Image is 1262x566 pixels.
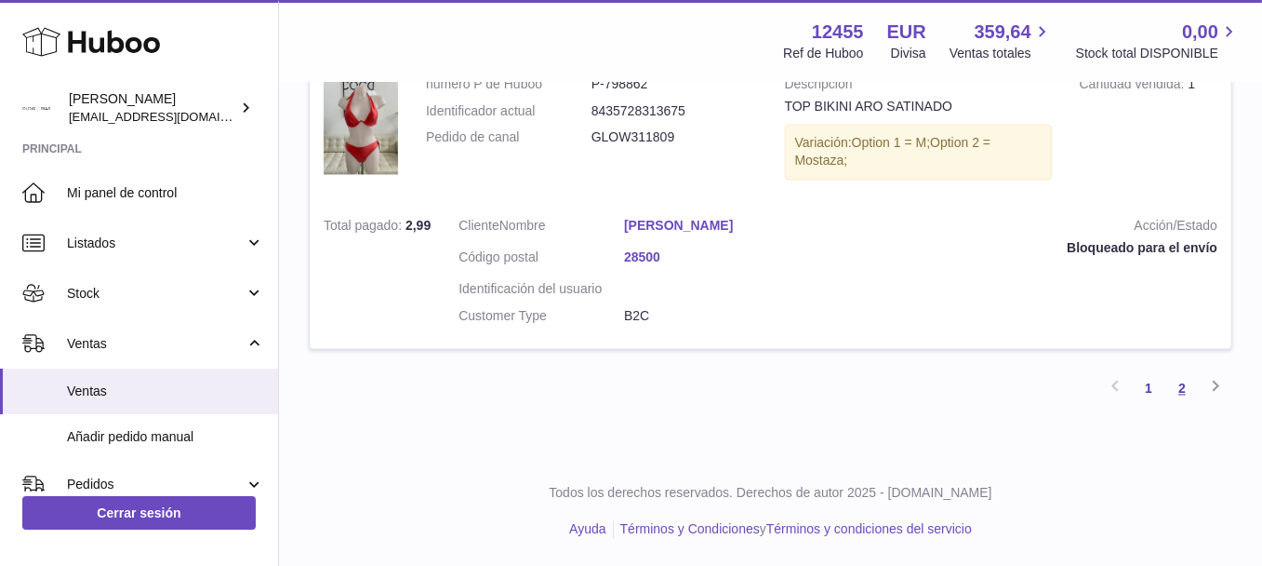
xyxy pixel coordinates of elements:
a: Términos y Condiciones [620,521,760,536]
div: Bloqueado para el envío [817,239,1217,257]
a: Términos y condiciones del servicio [766,521,972,536]
dt: Nombre [458,217,624,239]
span: Ventas [67,335,245,353]
span: 359,64 [975,20,1031,45]
span: Listados [67,235,245,252]
dt: Pedido de canal [426,128,591,146]
strong: Cantidad vendida [1080,76,1189,96]
td: 1 [1066,61,1231,204]
dd: B2C [624,307,790,325]
strong: Descripción [785,75,1052,98]
a: 1 [1132,371,1165,405]
span: Option 1 = M; [852,135,930,150]
a: [PERSON_NAME] [624,217,790,235]
dt: Customer Type [458,307,624,325]
a: 0,00 Stock total DISPONIBLE [1076,20,1240,62]
div: Divisa [891,45,926,62]
dd: 8435728313675 [591,102,757,120]
img: internalAdmin-12455@internal.huboo.com [22,94,50,122]
div: [PERSON_NAME] [69,90,236,126]
span: Añadir pedido manual [67,428,264,446]
span: [EMAIL_ADDRESS][DOMAIN_NAME] [69,109,273,124]
img: 9689.jpg [324,75,398,175]
dt: Código postal [458,249,624,271]
span: Ventas [67,383,264,400]
strong: EUR [887,20,926,45]
dt: Identificador actual [426,102,591,120]
span: Ventas totales [950,45,1053,62]
strong: 12455 [812,20,864,45]
a: 359,64 Ventas totales [950,20,1053,62]
span: Stock total DISPONIBLE [1076,45,1240,62]
span: 0,00 [1182,20,1218,45]
a: 28500 [624,249,790,266]
p: Todos los derechos reservados. Derechos de autor 2025 - [DOMAIN_NAME] [294,484,1247,502]
a: 2 [1165,371,1199,405]
li: y [614,520,972,538]
span: Pedidos [67,476,245,493]
div: Ref de Huboo [783,45,863,62]
strong: Total pagado [324,218,405,237]
span: 2,99 [405,218,431,233]
span: Mi panel de control [67,184,264,202]
dt: número P de Huboo [426,75,591,93]
strong: Acción/Estado [817,217,1217,239]
dd: P-798862 [591,75,757,93]
div: TOP BIKINI ARO SATINADO [785,98,1052,115]
span: Stock [67,285,245,303]
dt: Identificación del usuario [458,280,624,298]
a: Ayuda [569,521,605,536]
a: Cerrar sesión [22,496,256,530]
dd: GLOW311809 [591,128,757,146]
span: Cliente [458,218,499,233]
div: Variación: [785,124,1052,180]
